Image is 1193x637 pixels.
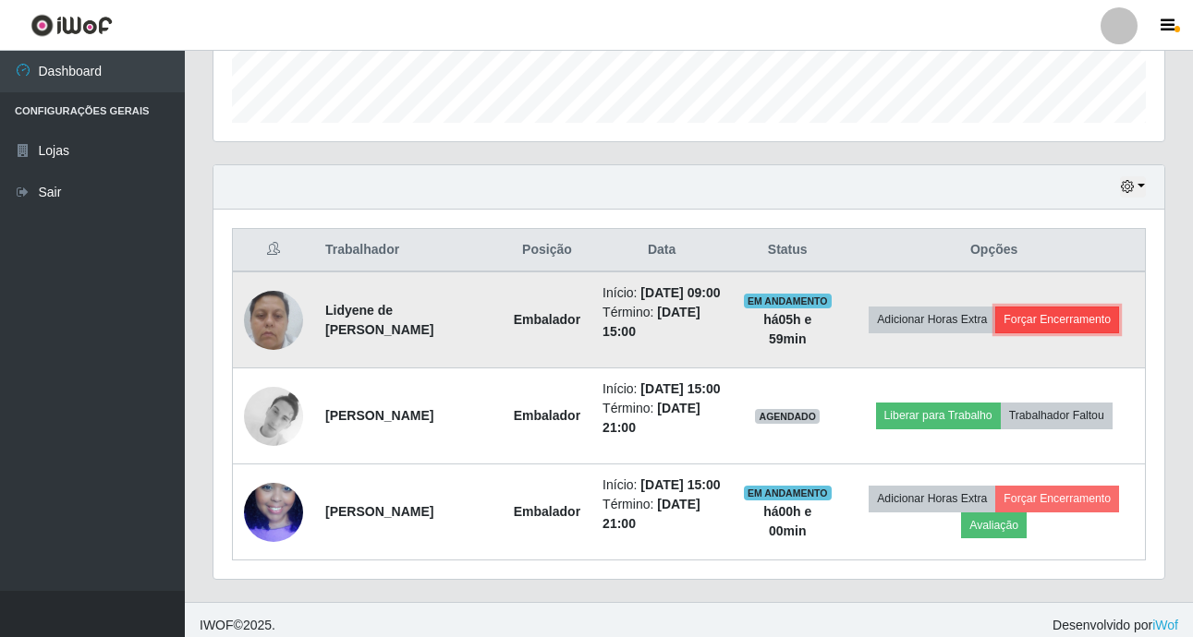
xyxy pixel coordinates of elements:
[640,381,720,396] time: [DATE] 15:00
[744,294,832,308] span: EM ANDAMENTO
[1001,403,1113,428] button: Trabalhador Faltou
[503,229,591,272] th: Posição
[843,229,1145,272] th: Opções
[869,306,995,332] button: Adicionar Horas Extra
[755,409,820,424] span: AGENDADO
[640,285,720,300] time: [DATE] 09:00
[603,475,721,495] li: Início:
[325,504,433,519] strong: [PERSON_NAME]
[640,477,720,492] time: [DATE] 15:00
[514,408,580,423] strong: Embalador
[325,303,433,337] strong: Lidyene de [PERSON_NAME]
[30,14,113,37] img: CoreUI Logo
[1152,618,1178,632] a: iWof
[514,504,580,519] strong: Embalador
[763,312,811,346] strong: há 05 h e 59 min
[591,229,732,272] th: Data
[325,408,433,423] strong: [PERSON_NAME]
[876,403,1001,428] button: Liberar para Trabalho
[314,229,503,272] th: Trabalhador
[603,495,721,534] li: Término:
[603,303,721,342] li: Término:
[732,229,843,272] th: Status
[200,618,234,632] span: IWOF
[200,616,275,635] span: © 2025 .
[961,512,1027,538] button: Avaliação
[995,486,1119,511] button: Forçar Encerramento
[1053,616,1178,635] span: Desenvolvido por
[244,281,303,359] img: 1738093505168.jpeg
[514,312,580,327] strong: Embalador
[763,504,811,538] strong: há 00 h e 00 min
[603,379,721,399] li: Início:
[244,460,303,565] img: 1738382161261.jpeg
[744,486,832,500] span: EM ANDAMENTO
[603,283,721,303] li: Início:
[869,486,995,511] button: Adicionar Horas Extra
[244,387,303,446] img: 1730297824341.jpeg
[995,306,1119,332] button: Forçar Encerramento
[603,399,721,438] li: Término:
